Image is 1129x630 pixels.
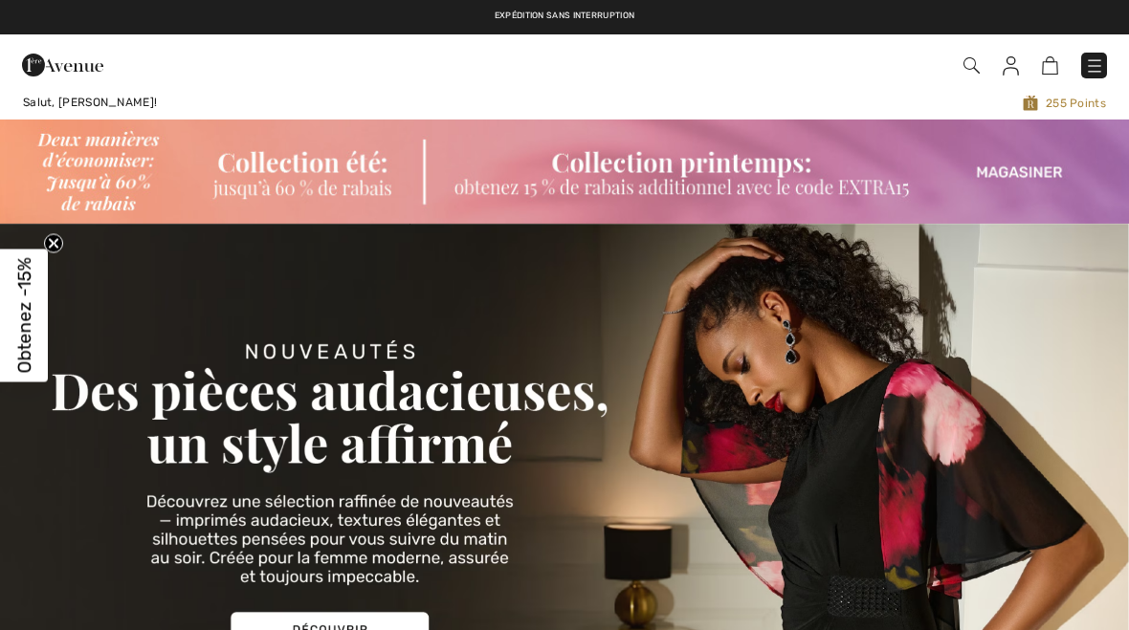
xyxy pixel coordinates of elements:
[8,94,1121,112] a: Salut, [PERSON_NAME]!255 Points
[963,57,980,74] img: Recherche
[22,46,103,84] img: 1ère Avenue
[1042,56,1058,75] img: Panier d'achat
[1085,56,1104,76] img: Menu
[1023,94,1038,112] img: Avenue Rewards
[13,257,35,373] span: Obtenez -15%
[1003,56,1019,76] img: Mes infos
[22,54,103,73] a: 1ère Avenue
[44,233,63,252] button: Close teaser
[483,94,1106,112] span: 255 Points
[23,96,157,109] span: Salut, [PERSON_NAME]!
